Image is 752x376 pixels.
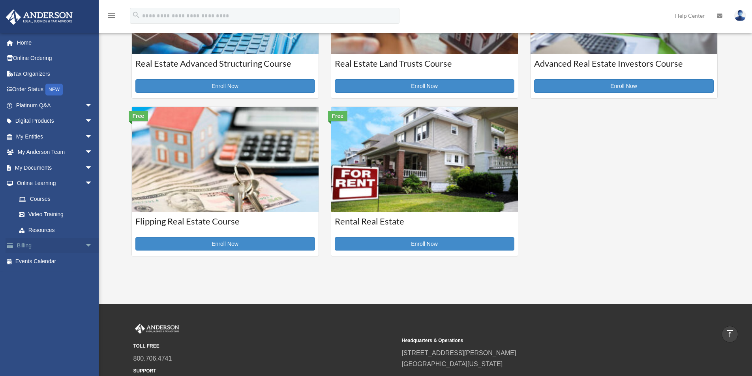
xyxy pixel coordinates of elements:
small: TOLL FREE [133,342,396,350]
small: Headquarters & Operations [402,337,665,345]
div: Free [328,111,348,121]
span: arrow_drop_down [85,113,101,129]
a: Enroll Now [135,237,315,251]
h3: Real Estate Land Trusts Course [335,58,514,77]
img: User Pic [734,10,746,21]
a: 800.706.4741 [133,355,172,362]
a: Courses [11,191,101,207]
a: [GEOGRAPHIC_DATA][US_STATE] [402,361,503,367]
a: Online Ordering [6,51,105,66]
a: Tax Organizers [6,66,105,82]
a: Events Calendar [6,253,105,269]
a: Enroll Now [534,79,714,93]
div: NEW [45,84,63,95]
h3: Real Estate Advanced Structuring Course [135,58,315,77]
span: arrow_drop_down [85,129,101,145]
h3: Rental Real Estate [335,215,514,235]
a: Home [6,35,105,51]
img: Anderson Advisors Platinum Portal [4,9,75,25]
span: arrow_drop_down [85,160,101,176]
a: Platinum Q&Aarrow_drop_down [6,97,105,113]
img: Anderson Advisors Platinum Portal [133,324,181,334]
a: My Anderson Teamarrow_drop_down [6,144,105,160]
small: SUPPORT [133,367,396,375]
a: Online Learningarrow_drop_down [6,176,105,191]
span: arrow_drop_down [85,238,101,254]
span: arrow_drop_down [85,176,101,192]
a: Digital Productsarrow_drop_down [6,113,105,129]
a: My Documentsarrow_drop_down [6,160,105,176]
a: Video Training [11,207,105,223]
span: arrow_drop_down [85,144,101,161]
div: Free [129,111,148,121]
span: arrow_drop_down [85,97,101,114]
h3: Flipping Real Estate Course [135,215,315,235]
a: Billingarrow_drop_down [6,238,105,254]
a: My Entitiesarrow_drop_down [6,129,105,144]
a: Order StatusNEW [6,82,105,98]
a: Enroll Now [335,237,514,251]
i: menu [107,11,116,21]
i: vertical_align_top [725,329,735,339]
a: Resources [11,222,105,238]
a: vertical_align_top [722,326,738,342]
a: Enroll Now [135,79,315,93]
h3: Advanced Real Estate Investors Course [534,58,714,77]
i: search [132,11,141,19]
a: Enroll Now [335,79,514,93]
a: [STREET_ADDRESS][PERSON_NAME] [402,350,516,356]
a: menu [107,14,116,21]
